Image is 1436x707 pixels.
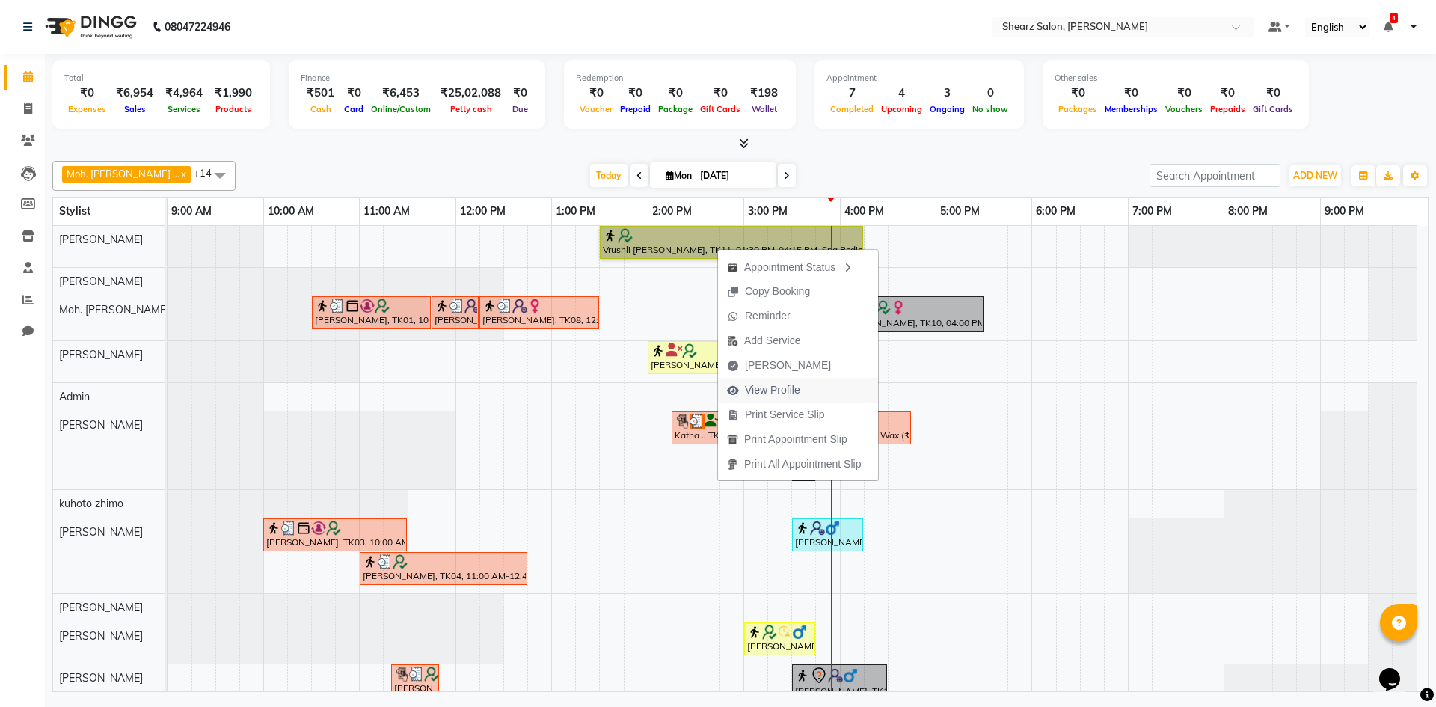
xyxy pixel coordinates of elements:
[301,85,340,102] div: ₹501
[1206,104,1249,114] span: Prepaids
[1321,201,1368,222] a: 9:00 PM
[1101,104,1162,114] span: Memberships
[826,104,877,114] span: Completed
[654,104,696,114] span: Package
[794,521,862,549] div: [PERSON_NAME] Vdadia, TK12, 03:30 PM-04:15 PM, Men hair cut (₹400)
[59,348,143,361] span: [PERSON_NAME]
[654,85,696,102] div: ₹0
[745,407,825,423] span: Print Service Slip
[435,85,507,102] div: ₹25,02,088
[59,497,123,510] span: kuhoto zhimo
[164,104,204,114] span: Services
[393,667,438,695] div: [PERSON_NAME], TK05, 11:20 AM-11:50 AM, Eyebrow threading,Upperlip threading
[361,554,526,583] div: [PERSON_NAME], TK04, 11:00 AM-12:45 PM, DF Hair wash - Below Shoulder,Touch up -upto 2 inch -Inoa
[1032,201,1079,222] a: 6:00 PM
[1249,104,1297,114] span: Gift Cards
[745,382,800,398] span: View Profile
[1293,170,1337,181] span: ADD NEW
[616,104,654,114] span: Prepaid
[826,72,1012,85] div: Appointment
[590,164,628,187] span: Today
[746,625,814,653] div: [PERSON_NAME] ., TK13, 03:00 PM-03:45 PM, Men hair cut
[340,85,367,102] div: ₹0
[744,333,800,349] span: Add Service
[826,85,877,102] div: 7
[340,104,367,114] span: Card
[1289,165,1341,186] button: ADD NEW
[576,85,616,102] div: ₹0
[179,168,186,180] a: x
[507,85,533,102] div: ₹0
[1249,85,1297,102] div: ₹0
[265,521,405,549] div: [PERSON_NAME], TK03, 10:00 AM-11:30 AM, Men hair cut,[PERSON_NAME] crafting,Addtional K wash - [D...
[64,72,258,85] div: Total
[552,201,599,222] a: 1:00 PM
[110,85,159,102] div: ₹6,954
[209,85,258,102] div: ₹1,990
[59,601,143,614] span: [PERSON_NAME]
[64,85,110,102] div: ₹0
[841,299,982,330] div: [PERSON_NAME], TK10, 04:00 PM-05:30 PM, Touch-up 2 inch - Majirel
[264,201,318,222] a: 10:00 AM
[648,201,696,222] a: 2:00 PM
[1162,104,1206,114] span: Vouchers
[745,358,831,373] span: [PERSON_NAME]
[59,390,90,403] span: Admin
[120,104,150,114] span: Sales
[1224,201,1271,222] a: 8:00 PM
[748,104,781,114] span: Wallet
[481,299,598,327] div: [PERSON_NAME], TK08, 12:15 PM-01:30 PM, Sr. women hair cut,Additional Loreal Hair Wash - [DEMOGRA...
[744,456,861,472] span: Print All Appointment Slip
[1055,85,1101,102] div: ₹0
[301,72,533,85] div: Finance
[727,335,738,346] img: add-service.png
[307,104,335,114] span: Cash
[727,262,738,273] img: apt_status.png
[969,104,1012,114] span: No show
[744,85,784,102] div: ₹198
[727,434,738,445] img: printapt.png
[1101,85,1162,102] div: ₹0
[59,204,90,218] span: Stylist
[509,104,532,114] span: Due
[696,165,770,187] input: 2025-09-01
[1390,13,1398,23] span: 4
[67,168,179,180] span: Moh. [PERSON_NAME] ...
[936,201,984,222] a: 5:00 PM
[367,104,435,114] span: Online/Custom
[456,201,509,222] a: 12:00 PM
[59,303,179,316] span: Moh. [PERSON_NAME] ...
[616,85,654,102] div: ₹0
[159,85,209,102] div: ₹4,964
[1384,20,1393,34] a: 4
[360,201,414,222] a: 11:00 AM
[1129,201,1176,222] a: 7:00 PM
[194,167,223,179] span: +14
[662,170,696,181] span: Mon
[969,85,1012,102] div: 0
[745,284,810,299] span: Copy Booking
[212,104,255,114] span: Products
[59,525,143,539] span: [PERSON_NAME]
[718,254,878,279] div: Appointment Status
[696,104,744,114] span: Gift Cards
[165,6,230,48] b: 08047224946
[59,629,143,643] span: [PERSON_NAME]
[1206,85,1249,102] div: ₹0
[877,104,926,114] span: Upcoming
[1373,647,1421,692] iframe: chat widget
[926,104,969,114] span: Ongoing
[64,104,110,114] span: Expenses
[433,299,477,327] div: [PERSON_NAME], TK07, 11:45 AM-12:15 PM, [PERSON_NAME] crafting
[745,308,791,324] span: Reminder
[1150,164,1280,187] input: Search Appointment
[59,275,143,288] span: [PERSON_NAME]
[926,85,969,102] div: 3
[696,85,744,102] div: ₹0
[447,104,496,114] span: Petty cash
[576,72,784,85] div: Redemption
[673,414,909,442] div: Katha ., TK02, 02:15 PM-04:45 PM, Cirepil Roll On Wax (₹1325),Brazilian stripless international w...
[744,201,791,222] a: 3:00 PM
[59,418,143,432] span: [PERSON_NAME]
[313,299,429,327] div: [PERSON_NAME], TK01, 10:30 AM-11:45 AM, [PERSON_NAME] color,Sr. [PERSON_NAME] crafting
